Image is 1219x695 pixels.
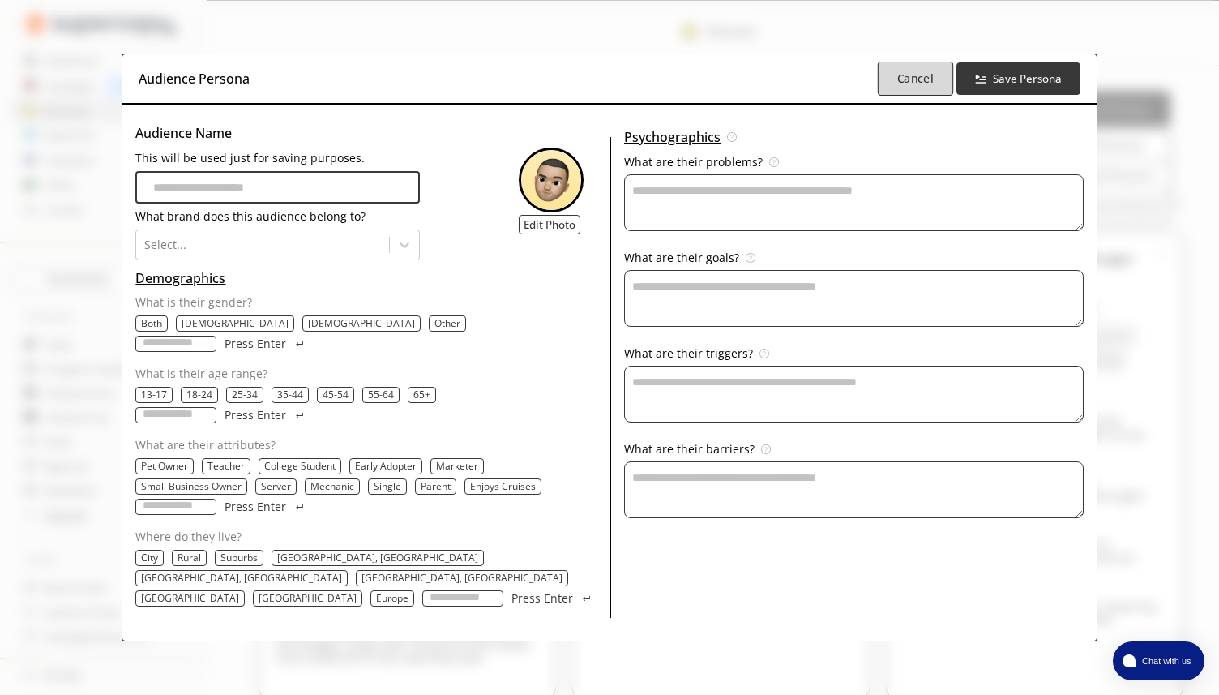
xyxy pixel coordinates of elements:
[225,499,306,515] button: Press Enter Press Enter
[135,367,603,380] p: What is their age range?
[135,152,420,165] p: This will be used just for saving purposes.
[135,550,603,607] div: location-text-list
[135,387,603,423] div: age-text-list
[519,215,580,234] button: Edit Photo
[746,253,755,263] img: Tooltip Icon
[434,317,460,330] p: Other
[374,480,401,493] button: Single
[135,336,216,352] input: gender-input
[141,572,342,585] p: [GEOGRAPHIC_DATA], [GEOGRAPHIC_DATA]
[225,500,286,513] p: Press Enter
[1136,654,1195,667] span: Chat with us
[186,388,212,401] button: 18-24
[897,71,934,87] b: Cancel
[141,317,162,330] button: Both
[769,157,779,167] img: Tooltip Icon
[135,296,603,309] p: What is their gender?
[511,590,592,607] button: Press Enter Press Enter
[207,460,245,473] button: Teacher
[135,407,216,423] input: age-input
[232,388,258,401] button: 25-34
[368,388,394,401] button: 55-64
[139,66,250,91] h3: Audience Persona
[182,317,289,330] button: Female
[624,366,1084,423] textarea: audience-persona-input-textarea
[264,460,336,473] button: College Student
[259,592,357,605] button: Korea
[470,480,536,493] button: Enjoys Cruises
[421,480,451,493] button: Parent
[135,439,603,452] p: What are their attributes?
[624,251,739,264] p: What are their goals?
[310,480,354,493] button: Mechanic
[277,551,478,564] p: [GEOGRAPHIC_DATA], [GEOGRAPHIC_DATA]
[355,460,417,473] p: Early Adopter
[624,347,753,360] p: What are their triggers?
[524,217,575,232] b: Edit Photo
[141,592,239,605] p: [GEOGRAPHIC_DATA]
[361,572,562,585] p: [GEOGRAPHIC_DATA], [GEOGRAPHIC_DATA]
[277,388,303,401] button: 35-44
[376,592,408,605] button: Europe
[141,572,342,585] button: San Francisco, CA
[759,349,769,358] img: Tooltip Icon
[624,156,763,169] p: What are their problems?
[624,443,755,456] p: What are their barriers?
[135,210,420,223] p: What brand does this audience belong to?
[422,590,503,607] input: location-input
[182,317,289,330] p: [DEMOGRAPHIC_DATA]
[135,171,420,204] input: audience-persona-input-input
[135,266,609,290] h3: Demographics
[294,413,304,418] img: Press Enter
[323,388,349,401] button: 45-54
[511,592,573,605] p: Press Enter
[141,592,239,605] button: United States
[135,530,603,543] p: Where do they live?
[178,551,201,564] button: Rural
[624,461,1084,518] textarea: audience-persona-input-textarea
[141,480,242,493] button: Small Business Owner
[135,499,216,515] input: occupation-input
[135,124,232,142] u: Audience Name
[225,409,286,422] p: Press Enter
[141,551,158,564] button: City
[956,62,1080,95] button: Save Persona
[225,337,286,350] p: Press Enter
[225,336,306,352] button: Press Enter Press Enter
[294,504,304,509] img: Press Enter
[624,174,1084,231] textarea: audience-persona-input-textarea
[141,460,188,473] button: Pet Owner
[581,596,591,601] img: Press Enter
[308,317,415,330] p: [DEMOGRAPHIC_DATA]
[1113,641,1204,680] button: atlas-launcher
[413,388,430,401] button: 65+
[308,317,415,330] button: Male
[220,551,258,564] button: Suburbs
[135,458,603,515] div: occupation-text-list
[624,270,1084,327] textarea: audience-persona-input-textarea
[259,592,357,605] p: [GEOGRAPHIC_DATA]
[727,132,737,142] img: Tooltip Icon
[141,388,167,401] button: 13-17
[277,551,478,564] button: Atlanta, GA
[878,62,953,96] button: Cancel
